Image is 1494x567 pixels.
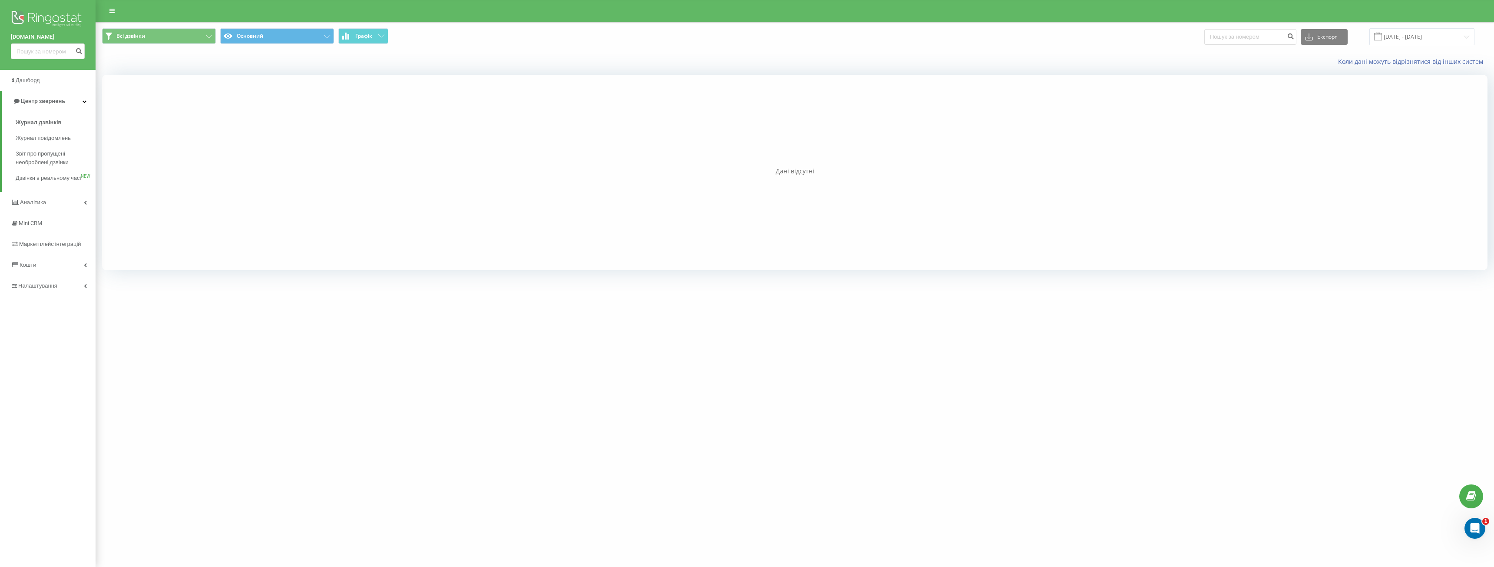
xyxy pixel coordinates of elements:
[20,262,36,268] span: Кошти
[20,199,46,206] span: Аналiтика
[19,220,42,226] span: Mini CRM
[21,98,65,104] span: Центр звернень
[1482,518,1489,525] span: 1
[16,174,81,182] span: Дзвінки в реальному часі
[102,167,1487,176] div: Дані відсутні
[18,282,57,289] span: Налаштування
[19,241,81,247] span: Маркетплейс інтеграцій
[16,149,91,167] span: Звіт про пропущені необроблені дзвінки
[338,28,388,44] button: Графік
[220,28,334,44] button: Основний
[16,134,71,143] span: Журнал повідомлень
[355,33,372,39] span: Графік
[11,9,85,30] img: Ringostat logo
[11,43,85,59] input: Пошук за номером
[1338,57,1487,66] a: Коли дані можуть відрізнятися вiд інших систем
[16,115,96,130] a: Журнал дзвінків
[16,118,62,127] span: Журнал дзвінків
[2,91,96,112] a: Центр звернень
[1204,29,1296,45] input: Пошук за номером
[16,77,40,83] span: Дашборд
[1301,29,1348,45] button: Експорт
[16,146,96,170] a: Звіт про пропущені необроблені дзвінки
[1464,518,1485,539] iframe: Intercom live chat
[116,33,145,40] span: Всі дзвінки
[102,28,216,44] button: Всі дзвінки
[16,130,96,146] a: Журнал повідомлень
[11,33,85,41] a: [DOMAIN_NAME]
[16,170,96,186] a: Дзвінки в реальному часіNEW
